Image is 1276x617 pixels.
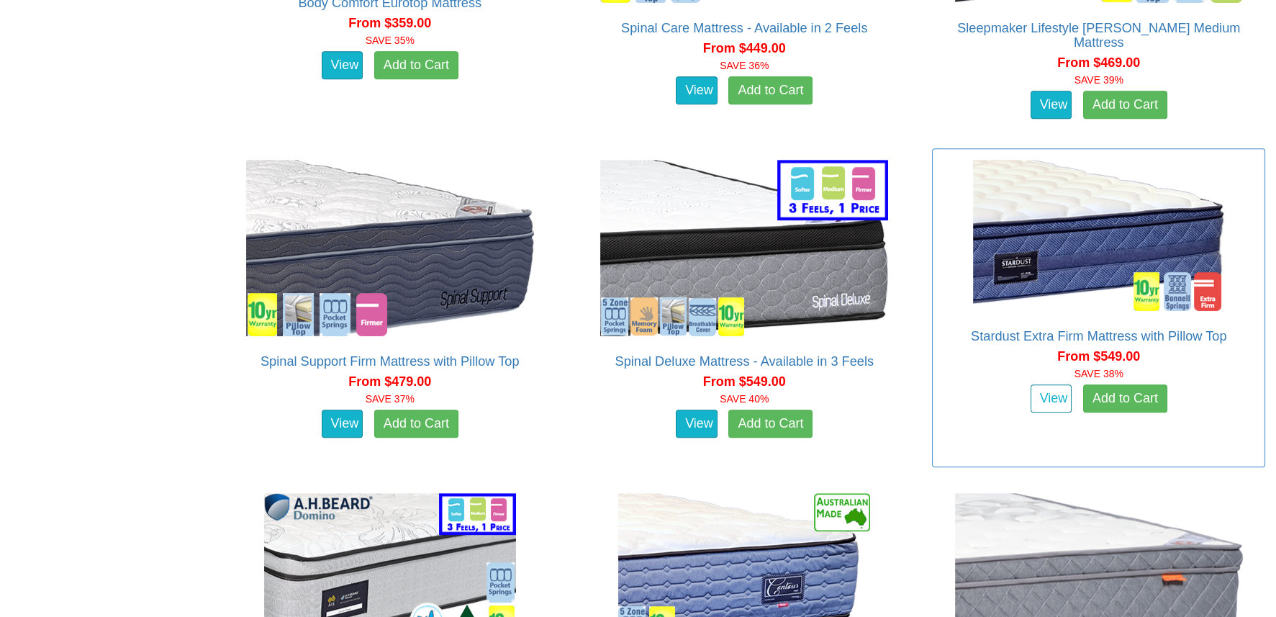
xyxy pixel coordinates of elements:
[261,354,520,369] a: Spinal Support Firm Mattress with Pillow Top
[703,41,786,55] span: From $449.00
[728,76,813,105] a: Add to Cart
[1057,55,1140,70] span: From $469.00
[1074,74,1123,86] font: SAVE 39%
[615,354,874,369] a: Spinal Deluxe Mattress - Available in 3 Feels
[1083,91,1167,120] a: Add to Cart
[957,21,1240,50] a: Sleepmaker Lifestyle [PERSON_NAME] Medium Mattress
[366,393,415,405] font: SAVE 37%
[322,51,363,80] a: View
[728,410,813,438] a: Add to Cart
[348,16,431,30] span: From $359.00
[348,374,431,389] span: From $479.00
[243,156,538,340] img: Spinal Support Firm Mattress with Pillow Top
[720,60,769,71] font: SAVE 36%
[676,76,718,105] a: View
[322,410,363,438] a: View
[366,35,415,46] font: SAVE 35%
[1031,384,1072,413] a: View
[374,51,458,80] a: Add to Cart
[374,410,458,438] a: Add to Cart
[969,156,1229,315] img: Stardust Extra Firm Mattress with Pillow Top
[971,329,1226,343] a: Stardust Extra Firm Mattress with Pillow Top
[676,410,718,438] a: View
[720,393,769,405] font: SAVE 40%
[621,21,867,35] a: Spinal Care Mattress - Available in 2 Feels
[597,156,892,340] img: Spinal Deluxe Mattress - Available in 3 Feels
[1057,349,1140,364] span: From $549.00
[1083,384,1167,413] a: Add to Cart
[1031,91,1072,120] a: View
[703,374,786,389] span: From $549.00
[1074,368,1123,379] font: SAVE 38%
